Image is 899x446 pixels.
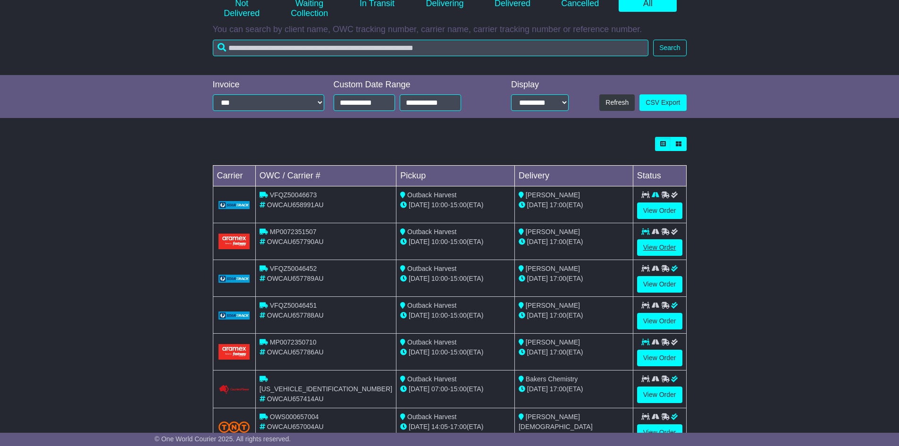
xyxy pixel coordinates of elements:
[637,350,682,366] a: View Order
[526,375,578,383] span: Bakers Chemistry
[260,385,392,393] span: [US_VEHICLE_IDENTIFICATION_NUMBER]
[519,274,629,284] div: (ETA)
[550,385,566,393] span: 17:00
[633,166,686,186] td: Status
[409,311,429,319] span: [DATE]
[270,338,317,346] span: MP0072350710
[431,275,448,282] span: 10:00
[527,275,548,282] span: [DATE]
[213,166,255,186] td: Carrier
[267,395,324,403] span: OWCAU657414AU
[450,385,467,393] span: 15:00
[450,348,467,356] span: 15:00
[527,311,548,319] span: [DATE]
[407,375,456,383] span: Outback Harvest
[550,201,566,209] span: 17:00
[550,348,566,356] span: 17:00
[653,40,686,56] button: Search
[431,238,448,245] span: 10:00
[400,347,511,357] div: - (ETA)
[396,166,515,186] td: Pickup
[637,276,682,293] a: View Order
[526,338,580,346] span: [PERSON_NAME]
[526,265,580,272] span: [PERSON_NAME]
[450,201,467,209] span: 15:00
[511,80,569,90] div: Display
[431,385,448,393] span: 07:00
[407,191,456,199] span: Outback Harvest
[400,274,511,284] div: - (ETA)
[519,311,629,320] div: (ETA)
[218,201,250,210] img: GetCarrierServiceLogo
[267,238,324,245] span: OWCAU657790AU
[431,423,448,430] span: 14:05
[218,311,250,320] img: GetCarrierServiceLogo
[637,313,682,329] a: View Order
[550,311,566,319] span: 17:00
[450,238,467,245] span: 15:00
[213,80,324,90] div: Invoice
[527,348,548,356] span: [DATE]
[255,166,396,186] td: OWC / Carrier #
[637,424,682,441] a: View Order
[400,200,511,210] div: - (ETA)
[431,201,448,209] span: 10:00
[550,238,566,245] span: 17:00
[407,302,456,309] span: Outback Harvest
[400,384,511,394] div: - (ETA)
[527,201,548,209] span: [DATE]
[409,348,429,356] span: [DATE]
[267,348,324,356] span: OWCAU657786AU
[407,265,456,272] span: Outback Harvest
[218,275,250,283] img: GetCarrierServiceLogo
[431,348,448,356] span: 10:00
[526,302,580,309] span: [PERSON_NAME]
[409,423,429,430] span: [DATE]
[450,275,467,282] span: 15:00
[334,80,485,90] div: Custom Date Range
[218,421,250,433] img: TNT_Domestic.png
[431,311,448,319] span: 10:00
[270,302,317,309] span: VFQZ50046451
[407,413,456,421] span: Outback Harvest
[519,413,593,430] span: [PERSON_NAME][DEMOGRAPHIC_DATA]
[519,384,629,394] div: (ETA)
[267,201,324,209] span: OWCAU658991AU
[155,435,291,443] span: © One World Courier 2025. All rights reserved.
[218,385,250,395] img: Couriers_Please.png
[270,413,319,421] span: OWS000657004
[550,275,566,282] span: 17:00
[526,228,580,236] span: [PERSON_NAME]
[450,311,467,319] span: 15:00
[519,200,629,210] div: (ETA)
[526,191,580,199] span: [PERSON_NAME]
[407,228,456,236] span: Outback Harvest
[400,422,511,432] div: - (ETA)
[270,191,317,199] span: VFQZ50046673
[407,338,456,346] span: Outback Harvest
[637,239,682,256] a: View Order
[409,275,429,282] span: [DATE]
[400,237,511,247] div: - (ETA)
[519,432,629,442] div: (ETA)
[267,311,324,319] span: OWCAU657788AU
[409,201,429,209] span: [DATE]
[409,238,429,245] span: [DATE]
[639,94,686,111] a: CSV Export
[270,228,317,236] span: MP0072351507
[218,234,250,249] img: Aramex.png
[270,265,317,272] span: VFQZ50046452
[599,94,635,111] button: Refresh
[267,423,324,430] span: OWCAU657004AU
[527,385,548,393] span: [DATE]
[519,347,629,357] div: (ETA)
[267,275,324,282] span: OWCAU657789AU
[400,311,511,320] div: - (ETA)
[637,387,682,403] a: View Order
[213,25,687,35] p: You can search by client name, OWC tracking number, carrier name, carrier tracking number or refe...
[637,202,682,219] a: View Order
[218,344,250,360] img: Aramex.png
[450,423,467,430] span: 17:00
[519,237,629,247] div: (ETA)
[409,385,429,393] span: [DATE]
